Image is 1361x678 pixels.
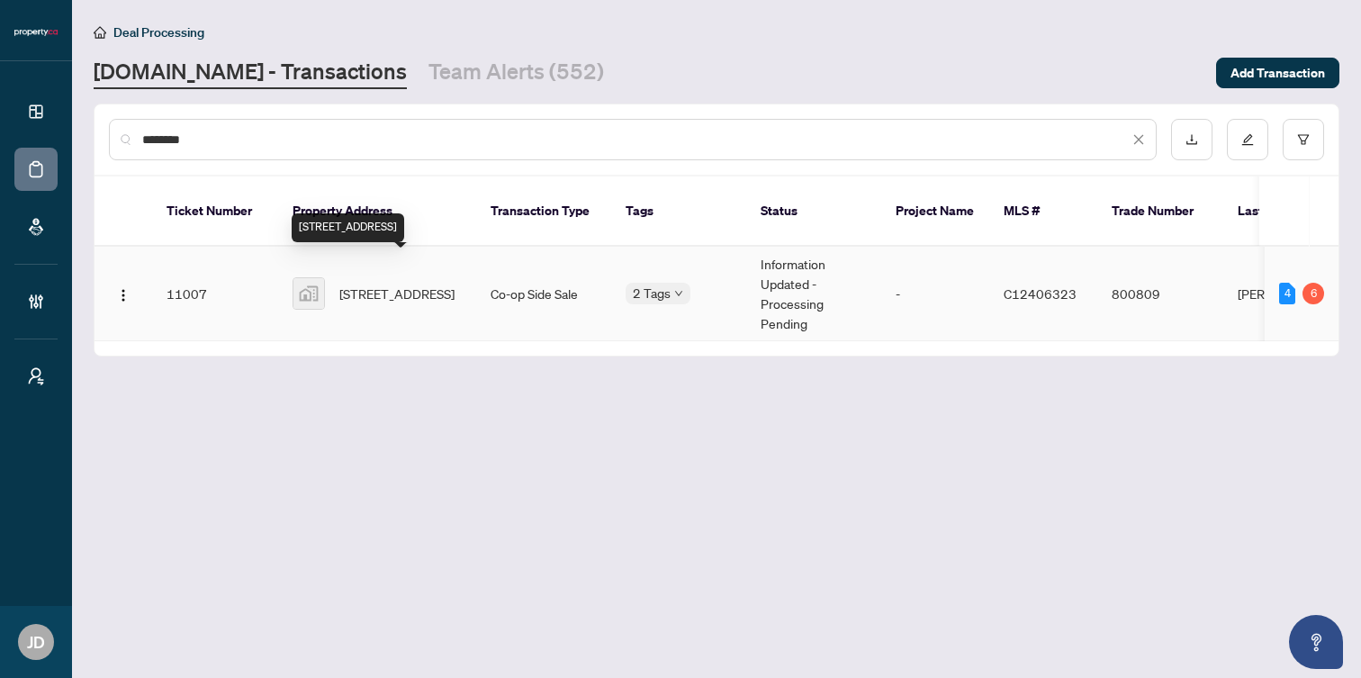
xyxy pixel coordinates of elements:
[109,279,138,308] button: Logo
[1132,133,1145,146] span: close
[94,26,106,39] span: home
[1004,285,1077,302] span: C12406323
[113,24,204,41] span: Deal Processing
[881,176,989,247] th: Project Name
[152,247,278,341] td: 11007
[94,57,407,89] a: [DOMAIN_NAME] - Transactions
[1223,176,1358,247] th: Last Updated By
[1297,133,1310,146] span: filter
[27,367,45,385] span: user-switch
[1223,247,1358,341] td: [PERSON_NAME]
[27,629,45,655] span: JD
[746,247,881,341] td: Information Updated - Processing Pending
[1230,59,1325,87] span: Add Transaction
[881,247,989,341] td: -
[1289,615,1343,669] button: Open asap
[116,288,131,303] img: Logo
[633,283,671,303] span: 2 Tags
[293,278,324,309] img: thumbnail-img
[339,284,455,303] span: [STREET_ADDRESS]
[428,57,604,89] a: Team Alerts (552)
[1097,176,1223,247] th: Trade Number
[14,27,58,38] img: logo
[674,289,683,298] span: down
[1171,119,1212,160] button: download
[152,176,278,247] th: Ticket Number
[611,176,746,247] th: Tags
[1185,133,1198,146] span: download
[476,176,611,247] th: Transaction Type
[989,176,1097,247] th: MLS #
[1302,283,1324,304] div: 6
[1216,58,1339,88] button: Add Transaction
[292,213,404,242] div: [STREET_ADDRESS]
[746,176,881,247] th: Status
[1097,247,1223,341] td: 800809
[1279,283,1295,304] div: 4
[1227,119,1268,160] button: edit
[1241,133,1254,146] span: edit
[278,176,476,247] th: Property Address
[476,247,611,341] td: Co-op Side Sale
[1283,119,1324,160] button: filter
